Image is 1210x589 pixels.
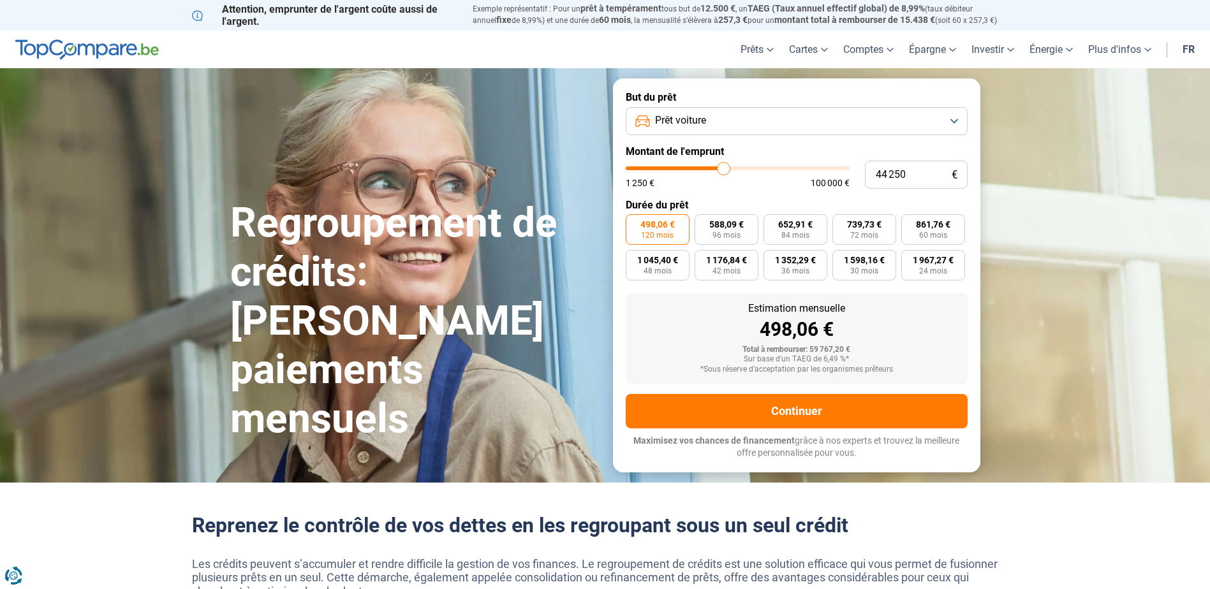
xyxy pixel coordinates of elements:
[775,256,816,265] span: 1 352,29 €
[192,513,1019,537] h2: Reprenez le contrôle de vos dettes en les regroupant sous un seul crédit
[496,15,512,25] span: fixe
[733,31,781,68] a: Prêts
[1081,31,1159,68] a: Plus d'infos
[781,31,836,68] a: Cartes
[641,231,674,239] span: 120 mois
[636,365,957,374] div: *Sous réserve d'acceptation par les organismes prêteurs
[811,178,850,187] span: 100 000 €
[15,40,159,60] img: TopCompare
[706,256,747,265] span: 1 176,84 €
[919,267,947,275] span: 24 mois
[636,355,957,364] div: Sur base d'un TAEG de 6,49 %*
[901,31,964,68] a: Épargne
[473,3,1019,26] p: Exemple représentatif : Pour un tous but de , un (taux débiteur annuel de 8,99%) et une durée de ...
[633,435,795,446] span: Maximisez vos chances de financement
[718,15,748,25] span: 257,3 €
[626,435,968,460] p: grâce à nos experts et trouvez la meilleure offre personnalisée pour vous.
[599,15,631,25] span: 60 mois
[847,220,882,229] span: 739,73 €
[626,107,968,135] button: Prêt voiture
[636,345,957,354] div: Total à rembourser: 59 767,20 €
[626,394,968,428] button: Continuer
[774,15,935,25] span: montant total à rembourser de 15.438 €
[700,3,735,13] span: 12.500 €
[637,256,678,265] span: 1 045,40 €
[626,199,968,211] label: Durée du prêt
[712,231,741,239] span: 96 mois
[640,220,675,229] span: 498,06 €
[952,170,957,180] span: €
[230,199,598,444] h1: Regroupement de crédits: [PERSON_NAME] paiements mensuels
[626,145,968,157] label: Montant de l'emprunt
[1175,31,1202,68] a: fr
[964,31,1022,68] a: Investir
[919,231,947,239] span: 60 mois
[636,320,957,339] div: 498,06 €
[850,267,878,275] span: 30 mois
[192,3,457,27] p: Attention, emprunter de l'argent coûte aussi de l'argent.
[778,220,813,229] span: 652,91 €
[916,220,950,229] span: 861,76 €
[836,31,901,68] a: Comptes
[580,3,661,13] span: prêt à tempérament
[626,91,968,103] label: But du prêt
[712,267,741,275] span: 42 mois
[913,256,954,265] span: 1 967,27 €
[781,267,809,275] span: 36 mois
[844,256,885,265] span: 1 598,16 €
[748,3,925,13] span: TAEG (Taux annuel effectif global) de 8,99%
[626,178,654,187] span: 1 250 €
[636,303,957,314] div: Estimation mensuelle
[850,231,878,239] span: 72 mois
[781,231,809,239] span: 84 mois
[709,220,744,229] span: 588,09 €
[655,113,706,127] span: Prêt voiture
[1022,31,1081,68] a: Énergie
[644,267,672,275] span: 48 mois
